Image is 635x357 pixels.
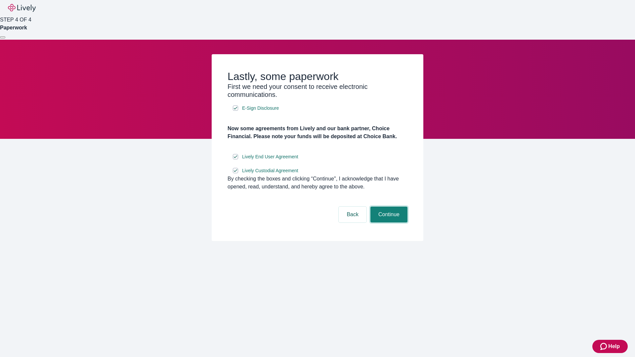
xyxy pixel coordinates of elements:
span: E-Sign Disclosure [242,105,279,112]
span: Help [608,342,620,350]
span: Lively Custodial Agreement [242,167,298,174]
div: By checking the boxes and clicking “Continue", I acknowledge that I have opened, read, understand... [228,175,407,191]
button: Zendesk support iconHelp [592,340,628,353]
img: Lively [8,4,36,12]
h2: Lastly, some paperwork [228,70,407,83]
a: e-sign disclosure document [241,153,300,161]
h4: Now some agreements from Lively and our bank partner, Choice Financial. Please note your funds wi... [228,125,407,140]
svg: Zendesk support icon [600,342,608,350]
span: Lively End User Agreement [242,153,298,160]
a: e-sign disclosure document [241,167,300,175]
h3: First we need your consent to receive electronic communications. [228,83,407,99]
button: Continue [370,207,407,222]
a: e-sign disclosure document [241,104,280,112]
button: Back [339,207,366,222]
